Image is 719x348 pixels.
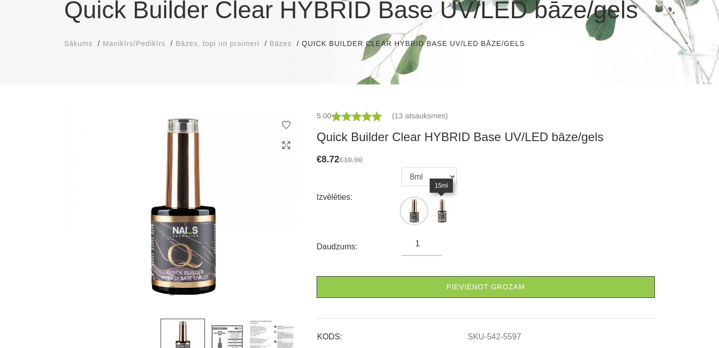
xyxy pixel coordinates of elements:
[102,38,165,49] a: Manikīrs/Pedikīrs
[317,239,401,255] div: Daudzums:
[102,39,165,48] span: Manikīrs/Pedikīrs
[317,276,655,298] a: Pievienot grozam
[317,111,331,120] span: 5.00
[317,154,322,164] span: €
[317,189,401,205] div: Izvēlēties:
[317,324,467,343] td: KODS:
[401,198,427,224] img: ...
[176,38,260,49] a: Bāzes, topi un praimeri
[176,39,260,48] span: Bāzes, topi un praimeri
[270,38,292,49] a: Bāzes
[302,38,535,49] li: Quick Builder Clear HYBRID Base UV/LED bāze/gels
[339,155,363,164] s: €10.90
[64,110,301,303] img: ...
[195,288,200,293] button: 3 of 3
[317,129,655,145] h3: Quick Builder Clear HYBRID Base UV/LED bāze/gels
[322,154,339,164] span: 8.72
[270,39,292,48] span: Bāzes
[392,110,448,122] a: (13 atsauksmes)
[64,39,93,48] span: Sākums
[182,288,187,293] button: 2 of 3
[168,286,177,295] button: 1 of 3
[429,198,454,224] img: ...
[468,332,521,341] a: SKU-542-5597
[64,38,93,49] a: Sākums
